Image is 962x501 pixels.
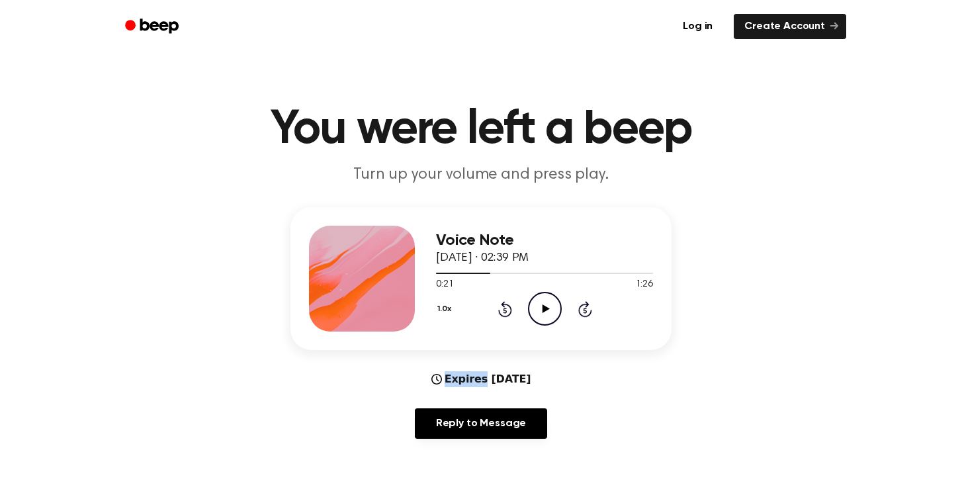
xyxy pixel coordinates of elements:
h3: Voice Note [436,232,653,250]
a: Reply to Message [415,408,547,439]
a: Create Account [734,14,846,39]
a: Log in [670,11,726,42]
p: Turn up your volume and press play. [227,164,735,186]
a: Beep [116,14,191,40]
div: Expires [DATE] [431,371,531,387]
h1: You were left a beep [142,106,820,154]
span: [DATE] · 02:39 PM [436,252,529,264]
span: 0:21 [436,278,453,292]
span: 1:26 [636,278,653,292]
button: 1.0x [436,298,456,320]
